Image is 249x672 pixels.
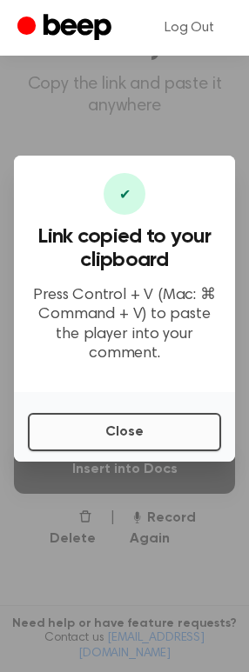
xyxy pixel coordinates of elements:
p: Press Control + V (Mac: ⌘ Command + V) to paste the player into your comment. [28,286,221,364]
h3: Link copied to your clipboard [28,225,221,272]
a: Log Out [147,7,232,49]
button: Close [28,413,221,451]
div: ✔ [104,173,145,215]
a: Beep [17,11,116,45]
